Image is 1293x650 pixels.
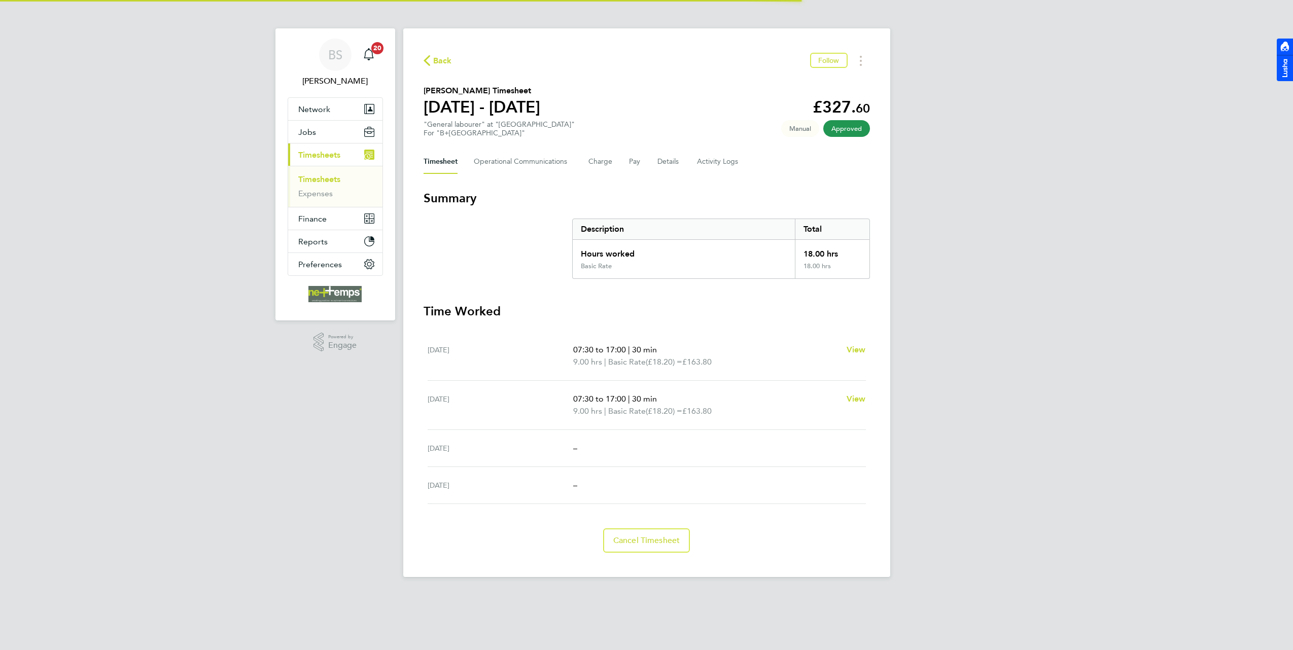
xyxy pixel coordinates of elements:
[581,262,612,270] div: Basic Rate
[433,55,452,67] span: Back
[288,253,382,275] button: Preferences
[288,166,382,207] div: Timesheets
[813,97,870,117] app-decimal: £327.
[298,150,340,160] span: Timesheets
[308,286,362,302] img: net-temps-logo-retina.png
[646,357,682,367] span: (£18.20) =
[298,237,328,246] span: Reports
[298,214,327,224] span: Finance
[632,345,657,354] span: 30 min
[298,189,333,198] a: Expenses
[603,528,690,553] button: Cancel Timesheet
[573,443,577,453] span: –
[298,127,316,137] span: Jobs
[313,333,357,352] a: Powered byEngage
[847,393,866,405] a: View
[288,39,383,87] a: BS[PERSON_NAME]
[795,219,869,239] div: Total
[573,357,602,367] span: 9.00 hrs
[328,48,342,61] span: BS
[573,219,795,239] div: Description
[428,442,574,454] div: [DATE]
[275,28,395,320] nav: Main navigation
[573,240,795,262] div: Hours worked
[856,101,870,116] span: 60
[632,394,657,404] span: 30 min
[288,207,382,230] button: Finance
[424,54,452,67] button: Back
[697,150,740,174] button: Activity Logs
[657,150,681,174] button: Details
[613,535,680,546] span: Cancel Timesheet
[474,150,572,174] button: Operational Communications
[847,344,866,356] a: View
[424,129,575,137] div: For "B+[GEOGRAPHIC_DATA]"
[588,150,613,174] button: Charge
[298,174,340,184] a: Timesheets
[428,344,574,368] div: [DATE]
[288,75,383,87] span: Brooke Sharp
[573,406,602,416] span: 9.00 hrs
[572,219,870,279] div: Summary
[424,120,575,137] div: "General labourer" at "[GEOGRAPHIC_DATA]"
[795,262,869,278] div: 18.00 hrs
[424,190,870,206] h3: Summary
[847,394,866,404] span: View
[424,303,870,319] h3: Time Worked
[288,230,382,252] button: Reports
[682,357,712,367] span: £163.80
[573,394,626,404] span: 07:30 to 17:00
[288,121,382,143] button: Jobs
[424,190,870,553] section: Timesheet
[608,356,646,368] span: Basic Rate
[371,42,383,54] span: 20
[781,120,819,137] span: This timesheet was manually created.
[573,345,626,354] span: 07:30 to 17:00
[852,53,870,68] button: Timesheets Menu
[288,98,382,120] button: Network
[298,104,330,114] span: Network
[604,357,606,367] span: |
[328,341,357,350] span: Engage
[847,345,866,354] span: View
[328,333,357,341] span: Powered by
[424,97,540,117] h1: [DATE] - [DATE]
[646,406,682,416] span: (£18.20) =
[823,120,870,137] span: This timesheet has been approved.
[604,406,606,416] span: |
[298,260,342,269] span: Preferences
[424,150,458,174] button: Timesheet
[428,393,574,417] div: [DATE]
[288,286,383,302] a: Go to home page
[359,39,379,71] a: 20
[428,479,574,491] div: [DATE]
[818,56,840,65] span: Follow
[288,143,382,166] button: Timesheets
[629,150,641,174] button: Pay
[628,345,630,354] span: |
[608,405,646,417] span: Basic Rate
[682,406,712,416] span: £163.80
[795,240,869,262] div: 18.00 hrs
[424,85,540,97] h2: [PERSON_NAME] Timesheet
[628,394,630,404] span: |
[573,480,577,490] span: –
[810,53,848,68] button: Follow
